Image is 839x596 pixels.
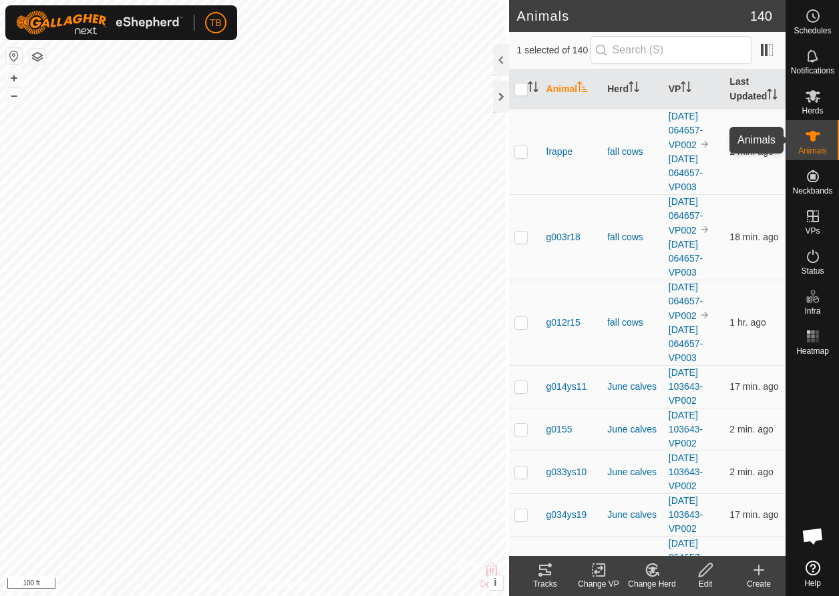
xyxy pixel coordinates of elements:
div: June calves [607,380,658,394]
span: g0155 [546,422,572,436]
span: Sep 2, 2025 at 2:17 PM [729,467,773,477]
div: Create [732,578,786,590]
th: VP [663,69,725,109]
img: to [699,310,710,320]
div: fall cows [607,316,658,330]
p-sorticon: Activate to sort [528,83,538,94]
p-sorticon: Activate to sort [681,83,691,94]
th: Herd [602,69,663,109]
span: TB [210,16,222,30]
a: [DATE] 064657-VP003 [669,324,703,363]
span: Sep 2, 2025 at 2:17 PM [729,424,773,434]
p-sorticon: Activate to sort [767,91,778,101]
span: Heatmap [796,347,829,355]
span: Schedules [794,27,831,35]
a: Privacy Policy [202,579,252,591]
a: [DATE] 064657-VP002 [669,538,703,577]
a: [DATE] 103643-VP002 [669,367,703,406]
a: [DATE] 103643-VP002 [669,410,703,449]
div: June calves [607,422,658,436]
th: Animal [541,69,603,109]
span: Sep 2, 2025 at 2:02 PM [729,509,778,520]
span: Notifications [791,67,834,75]
h2: Animals [517,8,750,24]
button: i [488,575,503,590]
button: Map Layers [29,49,45,65]
span: 140 [750,6,772,26]
a: [DATE] 103643-VP002 [669,495,703,534]
button: – [6,87,22,103]
img: Gallagher Logo [16,11,183,35]
a: [DATE] 064657-VP003 [669,239,703,278]
span: g033ys10 [546,465,587,479]
a: [DATE] 064657-VP002 [669,196,703,236]
img: to [699,139,710,150]
span: i [494,577,496,588]
span: Animals [798,147,827,155]
span: VPs [805,227,820,235]
a: [DATE] 064657-VP002 [669,111,703,150]
span: Sep 2, 2025 at 2:02 PM [729,381,778,392]
div: Change VP [572,578,625,590]
div: Edit [679,578,732,590]
span: Sep 2, 2025 at 2:17 PM [729,146,773,157]
span: Help [804,579,821,587]
th: Last Updated [724,69,786,109]
a: Contact Us [267,579,307,591]
a: Help [786,555,839,593]
a: [DATE] 103643-VP002 [669,453,703,491]
div: June calves [607,508,658,522]
a: [DATE] 064657-VP003 [669,154,703,192]
a: Open chat [793,516,833,556]
a: [DATE] 064657-VP002 [669,282,703,321]
div: June calves [607,465,658,479]
span: 1 selected of 140 [517,43,591,57]
span: Status [801,267,824,275]
div: fall cows [607,230,658,244]
span: Neckbands [792,187,832,195]
span: g034ys19 [546,508,587,522]
span: g003r18 [546,230,580,244]
div: Tracks [518,578,572,590]
span: g014ys11 [546,380,587,394]
span: Herds [802,107,823,115]
p-sorticon: Activate to sort [629,83,639,94]
button: Reset Map [6,48,22,64]
p-sorticon: Activate to sort [577,83,588,94]
span: g012r15 [546,316,580,330]
img: to [699,224,710,235]
div: Change Herd [625,578,679,590]
input: Search (S) [591,36,752,64]
button: + [6,70,22,86]
span: frappe [546,145,573,159]
span: Sep 2, 2025 at 2:01 PM [729,232,778,242]
div: fall cows [607,145,658,159]
span: Infra [804,307,820,315]
span: Sep 2, 2025 at 1:00 PM [729,317,766,328]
